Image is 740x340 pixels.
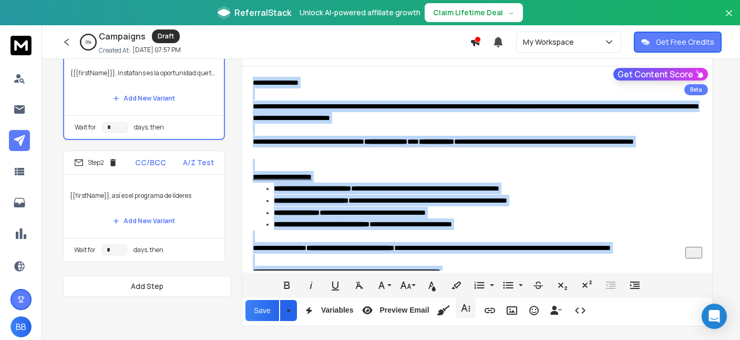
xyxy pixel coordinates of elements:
p: My Workspace [523,37,578,47]
div: Beta [684,84,708,95]
div: Open Intercom Messenger [702,304,727,329]
button: Code View [570,300,590,321]
button: Add New Variant [105,88,183,109]
button: Strikethrough (Ctrl+S) [528,275,548,296]
button: Insert Unsubscribe Link [546,300,566,321]
p: Unlock AI-powered affiliate growth [300,7,420,18]
p: Wait for [75,123,96,132]
div: Step 2 [74,158,118,167]
p: CC/BCC [135,157,166,168]
h1: Campaigns [99,30,146,43]
span: ReferralStack [234,6,291,19]
button: Claim Lifetime Deal→ [425,3,523,22]
span: → [507,7,515,18]
button: Emoticons [524,300,544,321]
p: Created At: [99,46,130,55]
p: days, then [134,123,164,132]
button: BB [11,316,32,337]
button: Superscript [577,275,597,296]
div: Draft [152,29,180,43]
button: Get Free Credits [634,32,722,53]
p: A/Z Test [183,157,214,168]
button: Save [245,300,279,321]
p: days, then [133,246,163,254]
button: Close banner [722,6,736,32]
button: Variables [299,300,356,321]
button: Subscript [552,275,572,296]
span: Variables [319,306,356,315]
div: To enrich screen reader interactions, please activate Accessibility in Grammarly extension settings [242,66,713,271]
button: Unordered List [517,275,525,296]
p: 0 % [86,39,91,45]
p: [DATE] 07:57 PM [132,46,181,54]
button: Preview Email [357,300,431,321]
button: Decrease Indent (Ctrl+[) [601,275,621,296]
button: Increase Indent (Ctrl+]) [625,275,645,296]
p: {{{firstName}}}, Instafans es la oportunidad que te llevará al siguiente nivel. [70,58,218,88]
button: Add Step [63,276,231,297]
button: Get Content Score [613,68,708,81]
li: Step2CC/BCCA/Z Test{{firstName}}, así es el programa de líderesAdd New VariantWait fordays, then [63,151,225,262]
button: Add New Variant [105,211,183,232]
p: Get Free Credits [656,37,714,47]
span: Preview Email [377,306,431,315]
p: Wait for [74,246,96,254]
p: {{firstName}}, así es el programa de líderes [70,181,218,211]
li: Step1CC/BCCA/Z Test{{{firstName}}}, Instafans es la oportunidad que te llevará al siguiente nivel... [63,27,225,140]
